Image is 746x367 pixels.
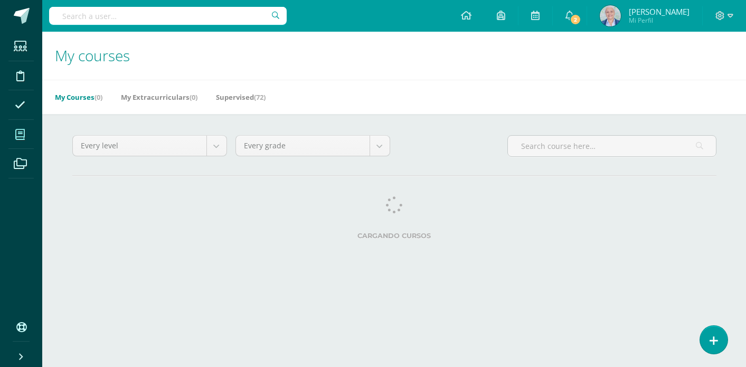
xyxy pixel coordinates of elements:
[216,89,266,106] a: Supervised(72)
[629,16,690,25] span: Mi Perfil
[55,89,102,106] a: My Courses(0)
[72,232,716,240] label: Cargando cursos
[55,45,130,65] span: My courses
[95,92,102,102] span: (0)
[244,136,362,156] span: Every grade
[600,5,621,26] img: 7f9121963eb843c30c7fd736a29cc10b.png
[190,92,197,102] span: (0)
[121,89,197,106] a: My Extracurriculars(0)
[570,14,581,25] span: 2
[49,7,287,25] input: Search a user…
[508,136,716,156] input: Search course here…
[73,136,226,156] a: Every level
[81,136,199,156] span: Every level
[629,6,690,17] span: [PERSON_NAME]
[254,92,266,102] span: (72)
[236,136,390,156] a: Every grade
